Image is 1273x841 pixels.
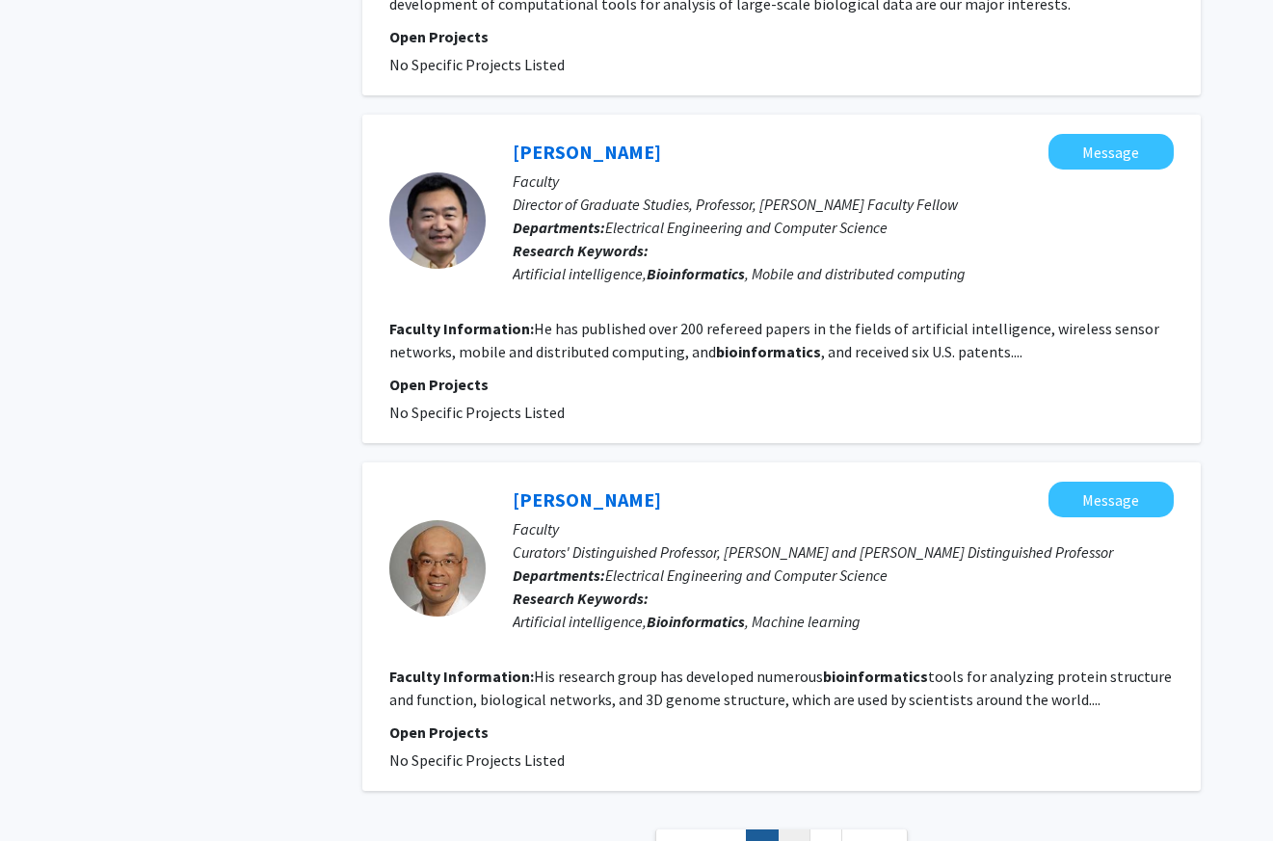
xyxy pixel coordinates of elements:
div: Artificial intelligence, , Mobile and distributed computing [513,262,1174,285]
b: Faculty Information: [389,319,534,338]
b: bioinformatics [716,342,821,361]
b: Departments: [513,218,605,237]
p: Faculty [513,517,1174,540]
b: bioinformatics [823,667,928,686]
span: Electrical Engineering and Computer Science [605,218,888,237]
div: Artificial intelligence, , Machine learning [513,610,1174,633]
p: Open Projects [389,721,1174,744]
a: [PERSON_NAME] [513,140,661,164]
span: No Specific Projects Listed [389,403,565,422]
a: [PERSON_NAME] [513,487,661,512]
fg-read-more: He has published over 200 refereed papers in the fields of artificial intelligence, wireless sens... [389,319,1159,361]
fg-read-more: His research group has developed numerous tools for analyzing protein structure and function, bio... [389,667,1172,709]
button: Message Yi Shang [1048,134,1174,170]
p: Open Projects [389,373,1174,396]
span: No Specific Projects Listed [389,55,565,74]
p: Curators' Distinguished Professor, [PERSON_NAME] and [PERSON_NAME] Distinguished Professor [513,540,1174,564]
b: Bioinformatics [647,264,745,283]
span: No Specific Projects Listed [389,750,565,770]
span: Electrical Engineering and Computer Science [605,565,888,585]
b: Bioinformatics [647,612,745,631]
p: Faculty [513,170,1174,193]
iframe: Chat [14,754,82,827]
b: Departments: [513,565,605,585]
b: Research Keywords: [513,589,649,608]
p: Director of Graduate Studies, Professor, [PERSON_NAME] Faculty Fellow [513,193,1174,216]
p: Open Projects [389,25,1174,48]
button: Message Jianlin Cheng [1048,482,1174,517]
b: Faculty Information: [389,667,534,686]
b: Research Keywords: [513,241,649,260]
